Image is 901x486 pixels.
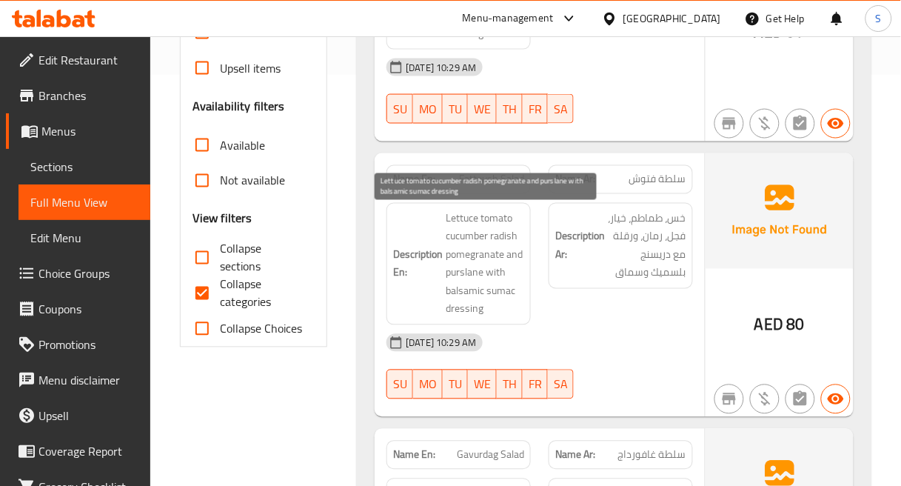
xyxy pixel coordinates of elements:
[618,447,686,463] span: سلطة غافورداج
[821,385,851,414] button: Available
[554,99,568,120] span: SA
[393,99,407,120] span: SU
[393,447,435,463] strong: Name En:
[38,264,138,282] span: Choice Groups
[706,153,854,269] img: Ae5nvW7+0k+MAAAAAElFTkSuQmCC
[220,24,278,41] span: Has choices
[714,109,744,139] button: Not branch specific item
[393,374,407,396] span: SU
[220,320,302,338] span: Collapse Choices
[714,385,744,414] button: Not branch specific item
[6,327,150,362] a: Promotions
[503,374,517,396] span: TH
[220,172,285,190] span: Not available
[41,122,138,140] span: Menus
[38,336,138,353] span: Promotions
[787,310,805,339] span: 80
[548,94,574,124] button: SA
[38,407,138,425] span: Upsell
[19,149,150,184] a: Sections
[446,210,524,319] span: Lettuce tomato cucumber radish pomegranate and purslane with balsamic sumac dressing
[30,158,138,176] span: Sections
[6,42,150,78] a: Edit Restaurant
[529,374,542,396] span: FR
[750,385,780,414] button: Purchased item
[38,300,138,318] span: Coupons
[393,172,435,187] strong: Name En:
[19,220,150,256] a: Edit Menu
[220,136,265,154] span: Available
[497,370,523,399] button: TH
[468,370,497,399] button: WE
[30,193,138,211] span: Full Menu View
[449,374,462,396] span: TU
[6,291,150,327] a: Coupons
[459,172,524,187] span: Fattoush Salad
[6,256,150,291] a: Choice Groups
[474,374,491,396] span: WE
[6,433,150,469] a: Coverage Report
[220,276,304,311] span: Collapse categories
[6,78,150,113] a: Branches
[554,374,568,396] span: SA
[192,210,252,227] h3: View filters
[623,10,721,27] div: [GEOGRAPHIC_DATA]
[393,246,443,282] strong: Description En:
[474,99,491,120] span: WE
[419,374,437,396] span: MO
[220,240,304,276] span: Collapse sections
[786,109,815,139] button: Not has choices
[443,370,468,399] button: TU
[629,172,686,187] span: سلطة فتوش
[497,94,523,124] button: TH
[19,184,150,220] a: Full Menu View
[38,442,138,460] span: Coverage Report
[457,447,524,463] span: Gavurdag Salad
[754,310,783,339] span: AED
[468,94,497,124] button: WE
[6,398,150,433] a: Upsell
[608,210,686,282] span: خس، طماطم، خيار، فجل، رمان، ورقلة مع دريسنج بلسميك وسماق
[192,98,285,115] h3: Availability filters
[30,229,138,247] span: Edit Menu
[548,370,574,399] button: SA
[38,87,138,104] span: Branches
[449,99,462,120] span: TU
[38,371,138,389] span: Menu disclaimer
[529,99,542,120] span: FR
[876,10,882,27] span: S
[400,61,482,75] span: [DATE] 10:29 AM
[386,94,413,124] button: SU
[463,10,554,27] div: Menu-management
[503,99,517,120] span: TH
[38,51,138,69] span: Edit Restaurant
[220,59,281,77] span: Upsell items
[523,94,548,124] button: FR
[413,94,443,124] button: MO
[523,370,548,399] button: FR
[6,362,150,398] a: Menu disclaimer
[400,336,482,350] span: [DATE] 10:29 AM
[555,227,605,264] strong: Description Ar:
[555,447,595,463] strong: Name Ar:
[443,94,468,124] button: TU
[386,370,413,399] button: SU
[419,99,437,120] span: MO
[413,370,443,399] button: MO
[555,172,595,187] strong: Name Ar:
[6,113,150,149] a: Menus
